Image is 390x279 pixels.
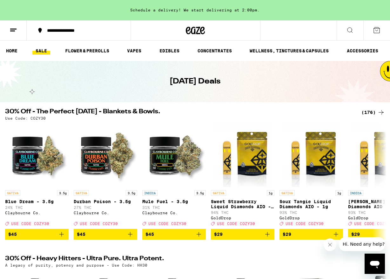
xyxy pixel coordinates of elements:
[282,123,340,187] img: GoldDrop - Sour Tangie Liquid Diamonds AIO - 1g
[148,222,186,226] span: USE CODE COZY30
[214,232,223,237] span: $29
[364,256,385,263] a: (16)
[142,190,158,196] p: INDICA
[5,211,69,215] div: Claybourne Co.
[5,116,46,120] p: Use Code: COZY30
[211,210,274,215] p: 94% THC
[211,216,274,220] div: GoldDrop
[142,123,206,187] img: Claybourne Co. - Mule Fuel - 3.5g
[74,123,137,229] a: Open page for Durban Poison - 3.5g from Claybourne Co.
[365,254,385,274] iframe: Button to launch messaging window
[57,190,69,196] p: 3.5g
[5,123,69,187] img: Claybourne Co. - Blue Dream - 3.5g
[335,190,343,196] p: 1g
[11,222,49,226] span: USE CODE COZY30
[211,123,274,229] a: Open page for Sweet Strawberry Liquid Diamonds AIO - 1g from GoldDrop
[211,229,274,240] button: Add to bag
[5,190,20,196] p: SATIVA
[156,47,183,55] a: EDIBLES
[279,199,343,209] p: Sour Tangie Liquid Diamonds AIO - 1g
[5,109,354,116] h2: 30% Off - The Perfect [DATE] - Blankets & Bowls.
[145,232,154,237] span: $45
[3,47,21,55] a: HOME
[324,238,336,251] iframe: Close message
[5,199,69,204] p: Blue Dream - 3.5g
[74,199,137,204] p: Durban Poison - 3.5g
[5,263,147,267] p: A legacy of purity, potency and purpose - Use Code: HH30
[361,109,385,116] a: (176)
[142,123,206,229] a: Open page for Mule Fuel - 3.5g from Claybourne Co.
[142,229,206,240] button: Add to bag
[194,47,235,55] a: CONCENTRATES
[5,205,69,209] p: 24% THC
[170,76,220,87] h1: [DATE] Deals
[5,256,354,263] h2: 30% Off - Heavy Hitters - Ultra Pure. Ultra Potent.
[194,190,206,196] p: 3.5g
[211,190,226,196] p: SATIVA
[279,123,343,229] a: Open page for Sour Tangie Liquid Diamonds AIO - 1g from GoldDrop
[211,199,274,209] p: Sweet Strawberry Liquid Diamonds AIO - 1g
[344,47,381,55] a: ACCESSORIES
[77,232,85,237] span: $45
[267,190,274,196] p: 1g
[142,205,206,209] p: 31% THC
[126,190,137,196] p: 3.5g
[8,232,17,237] span: $45
[74,229,137,240] button: Add to bag
[5,123,69,229] a: Open page for Blue Dream - 3.5g from Claybourne Co.
[351,232,360,237] span: $29
[74,123,137,187] img: Claybourne Co. - Durban Poison - 3.5g
[279,210,343,215] p: 93% THC
[348,190,363,196] p: INDICA
[80,222,118,226] span: USE CODE COZY30
[32,47,50,55] a: SALE
[279,229,343,240] button: Add to bag
[142,199,206,204] p: Mule Fuel - 3.5g
[279,216,343,220] div: GoldDrop
[339,237,385,251] iframe: Message from company
[283,232,291,237] span: $29
[74,211,137,215] div: Claybourne Co.
[217,222,255,226] span: USE CODE COZY30
[74,190,89,196] p: SATIVA
[5,229,69,240] button: Add to bag
[124,47,145,55] a: VAPES
[74,205,137,209] p: 27% THC
[142,211,206,215] div: Claybourne Co.
[286,222,324,226] span: USE CODE COZY30
[279,190,295,196] p: SATIVA
[246,47,332,55] a: WELLNESS, TINCTURES & CAPSULES
[213,123,272,187] img: GoldDrop - Sweet Strawberry Liquid Diamonds AIO - 1g
[62,47,112,55] a: FLOWER & PREROLLS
